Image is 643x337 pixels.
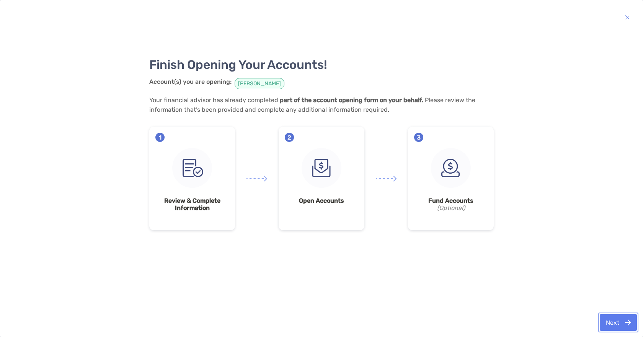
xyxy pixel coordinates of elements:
[149,57,494,72] h3: Finish Opening Your Accounts!
[431,148,471,188] img: step
[285,133,294,142] span: 2
[155,197,229,212] strong: Review & Complete Information
[285,197,358,204] strong: Open Accounts
[414,133,423,142] span: 3
[149,95,494,114] p: Your financial advisor has already completed Please review the information that’s been provided a...
[149,78,232,85] strong: Account(s) you are opening:
[302,148,341,188] img: step
[235,78,284,89] span: [PERSON_NAME]
[414,197,488,204] strong: Fund Accounts
[172,148,212,188] img: step
[280,96,423,104] strong: part of the account opening form on your behalf.
[625,13,630,22] img: button icon
[246,176,267,182] img: arrow
[600,314,637,331] button: Next
[376,176,397,182] img: arrow
[155,133,165,142] span: 1
[414,204,488,212] i: (Optional)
